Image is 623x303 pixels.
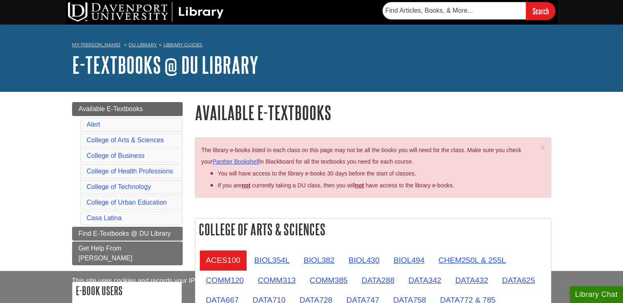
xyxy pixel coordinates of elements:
[87,183,151,190] a: College of Technology
[342,250,386,270] a: BIOL430
[72,52,258,77] a: E-Textbooks @ DU Library
[79,230,171,237] span: Find E-Textbooks @ DU Library
[213,158,259,165] a: Panther Bookshelf
[79,245,133,262] span: Get Help From [PERSON_NAME]
[432,250,512,270] a: CHEM250L & 255L
[449,270,494,290] a: DATA432
[248,250,296,270] a: BIOL354L
[242,182,251,189] strong: not
[129,42,157,48] a: DU Library
[87,214,122,221] a: Casa Latina
[72,227,183,241] a: Find E-Textbooks @ DU Library
[163,42,202,48] a: Library Guides
[303,270,354,290] a: COMM385
[540,143,545,152] span: ×
[218,170,416,177] span: You will have access to the library e-books 30 days before the start of classes.
[195,219,551,240] h2: College of Arts & Sciences
[526,2,555,20] input: Search
[218,182,454,189] span: If you are currently taking a DU class, then you will have access to the library e-books.
[402,270,448,290] a: DATA342
[355,182,364,189] u: not
[387,250,431,270] a: BIOL494
[195,102,551,123] h1: Available E-Textbooks
[72,282,181,299] h2: E-book Users
[570,286,623,303] button: Library Chat
[383,2,555,20] form: Searches DU Library's articles, books, and more
[496,270,541,290] a: DATA625
[199,270,251,290] a: COMM120
[87,168,173,175] a: College of Health Professions
[297,250,341,270] a: BIOL382
[251,270,302,290] a: COMM313
[87,199,167,206] a: College of Urban Education
[87,137,164,144] a: College of Arts & Sciences
[87,152,145,159] a: College of Business
[202,147,521,165] span: The library e-books listed in each class on this page may not be all the books you will need for ...
[355,270,401,290] a: DATA288
[72,41,120,48] a: My [PERSON_NAME]
[79,105,143,112] span: Available E-Textbooks
[72,241,183,265] a: Get Help From [PERSON_NAME]
[87,121,100,128] a: Alert
[72,102,183,116] a: Available E-Textbooks
[199,250,247,270] a: ACES100
[383,2,526,19] input: Find Articles, Books, & More...
[68,2,224,22] img: DU Library
[72,39,551,52] nav: breadcrumb
[540,143,545,152] button: Close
